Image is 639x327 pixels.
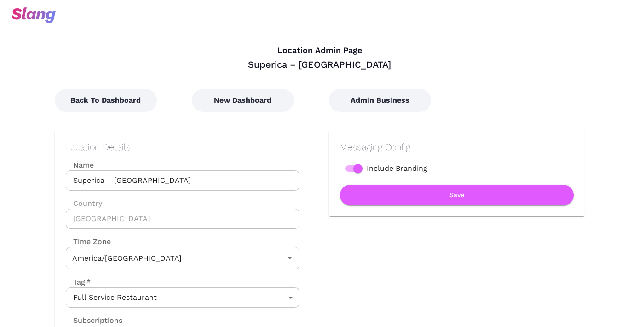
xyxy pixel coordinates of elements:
[55,46,585,56] h4: Location Admin Page
[367,163,427,174] span: Include Branding
[66,315,122,326] label: Subscriptions
[192,96,294,105] a: New Dashboard
[192,89,294,112] button: New Dashboard
[66,287,299,308] div: Full Service Restaurant
[329,96,431,105] a: Admin Business
[66,236,299,247] label: Time Zone
[340,185,574,205] button: Save
[66,141,299,152] h2: Location Details
[283,251,296,264] button: Open
[340,141,574,152] h2: Messaging Config
[55,96,157,105] a: Back To Dashboard
[55,58,585,70] div: Superica – [GEOGRAPHIC_DATA]
[66,198,299,209] label: Country
[11,7,56,23] img: svg+xml;base64,PHN2ZyB3aWR0aD0iOTciIGhlaWdodD0iMzQiIHZpZXdCb3g9IjAgMCA5NyAzNCIgZmlsbD0ibm9uZSIgeG...
[55,89,157,112] button: Back To Dashboard
[66,277,91,287] label: Tag
[329,89,431,112] button: Admin Business
[66,160,299,170] label: Name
